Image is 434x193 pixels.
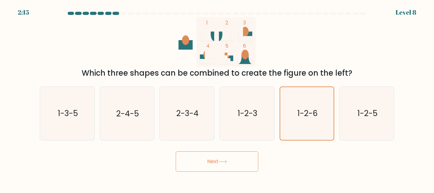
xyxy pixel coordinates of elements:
[207,42,210,50] tspan: 4
[243,42,246,50] tspan: 6
[226,19,228,26] tspan: 2
[18,8,29,17] div: 2:15
[226,42,229,50] tspan: 5
[207,19,208,26] tspan: 1
[243,19,246,26] tspan: 3
[357,108,377,119] text: 1-2-5
[176,151,258,172] button: Next
[297,108,318,119] text: 1-2-6
[176,108,199,119] text: 2-3-4
[116,108,139,119] text: 2-4-5
[396,8,416,17] div: Level 8
[58,108,78,119] text: 1-3-5
[44,67,390,79] div: Which three shapes can be combined to create the figure on the left?
[238,108,257,119] text: 1-2-3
